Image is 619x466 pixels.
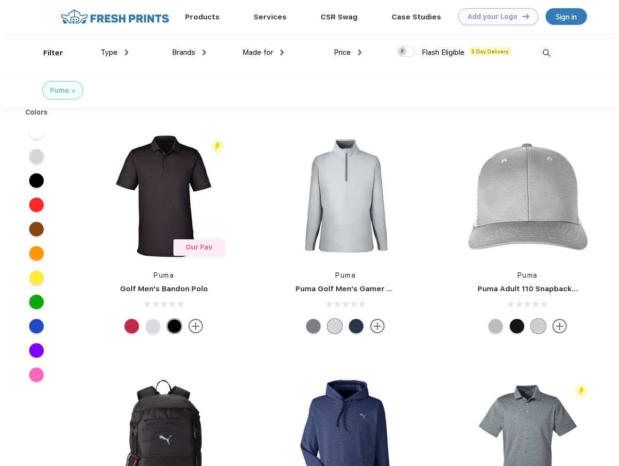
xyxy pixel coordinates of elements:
[510,319,524,333] div: Pma Blk with Pma Blk
[522,14,529,19] img: DT
[546,8,587,25] a: Sign in
[242,48,273,57] span: Made for
[72,89,75,93] img: filter_cancel.svg
[167,319,182,333] div: Puma Black
[281,132,410,261] img: func=resize&h=266
[99,132,228,261] img: func=resize&h=266
[254,13,287,21] a: Services
[335,271,356,279] a: Puma
[189,319,203,333] img: more.svg
[172,48,195,57] span: Brands
[488,319,503,333] div: Quarry with Brt Whit
[349,319,363,333] div: Navy Blazer
[463,132,592,261] img: func=resize&h=266
[575,384,588,398] img: flash_active_toggle.svg
[538,45,554,61] img: desktop_search.svg
[58,8,172,25] img: fo%20logo%202.webp
[120,284,208,293] a: Golf Men's Bandon Polo
[124,319,139,333] div: Ski Patrol
[321,13,358,21] a: CSR Swag
[556,11,577,22] div: Sign in
[154,271,174,279] a: Puma
[467,13,517,21] div: Add your Logo
[306,319,321,333] div: Quiet Shade
[334,48,351,57] span: Price
[517,271,538,279] a: Puma
[422,48,464,57] span: Flash Eligible
[125,50,128,55] img: dropdown.png
[211,140,224,153] img: flash_active_toggle.svg
[552,319,567,333] img: more.svg
[370,319,385,333] img: more.svg
[203,50,206,55] img: dropdown.png
[101,48,118,57] span: Type
[146,319,160,333] div: High Rise
[186,243,212,251] span: Our Fav
[358,50,361,55] img: dropdown.png
[43,48,63,59] div: Filter
[50,85,69,96] div: Puma
[327,319,342,333] div: High Rise
[185,13,220,21] a: Products
[295,284,449,293] a: Puma Golf Men's Gamer Golf Quarter-Zip
[280,50,284,55] img: dropdown.png
[468,47,512,56] span: 5 Day Delivery
[531,319,546,333] div: Quarry Brt Whit
[18,107,55,117] div: Colors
